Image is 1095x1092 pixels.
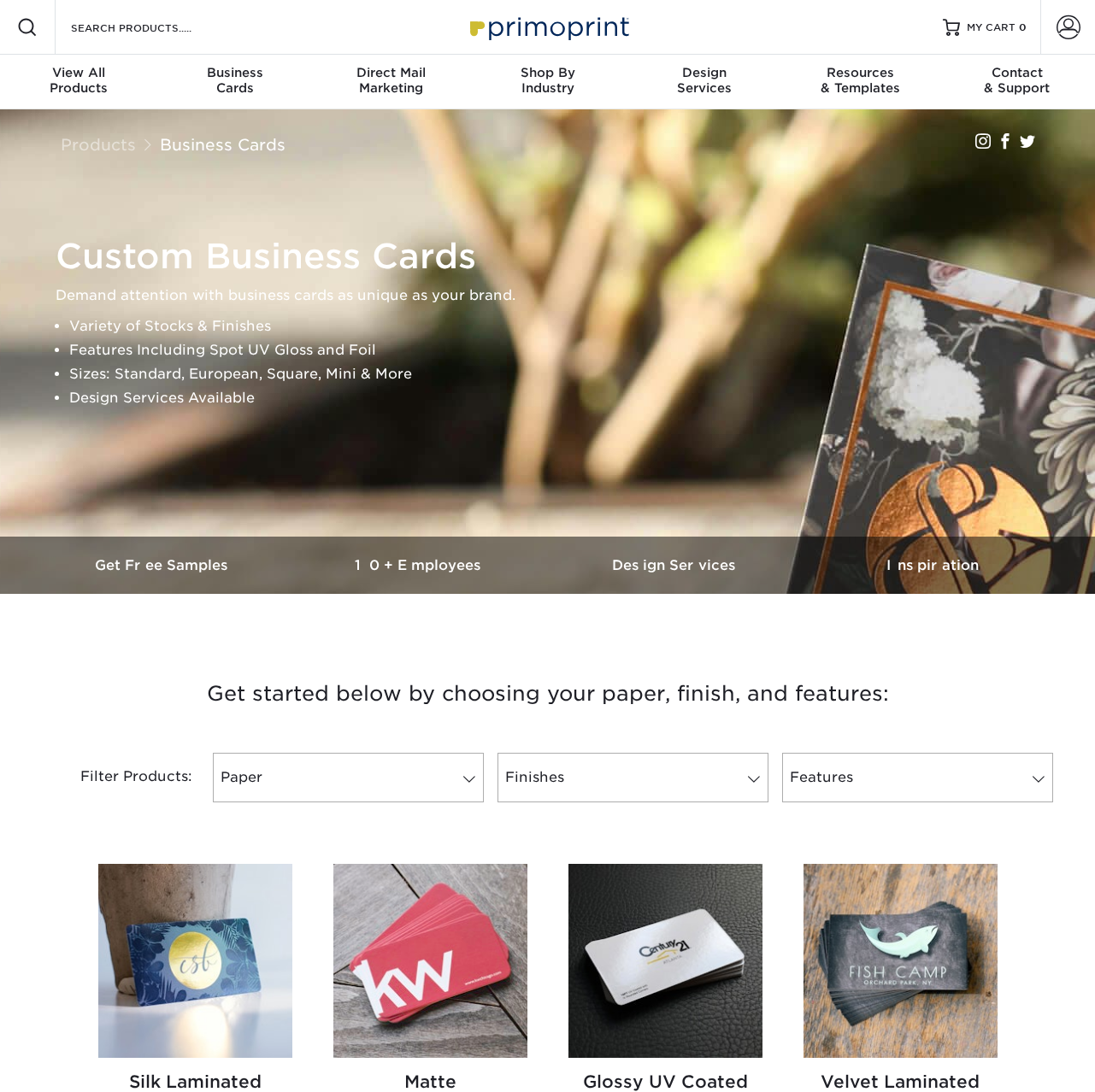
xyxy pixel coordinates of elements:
li: Sizes: Standard, European, Square, Mini & More [69,362,1056,386]
span: Contact [939,65,1095,80]
a: Direct MailMarketing [313,55,469,109]
span: Resources [782,65,939,80]
a: Contact& Support [939,55,1095,109]
p: Demand attention with business cards as unique as your brand. [56,284,1056,308]
li: Variety of Stocks & Finishes [69,314,1056,338]
a: 10+ Employees [291,537,548,594]
img: Glossy UV Coated Business Cards [568,864,762,1058]
span: MY CART [967,21,1016,35]
a: Products [61,135,136,154]
img: Primoprint [462,9,633,45]
a: Finishes [497,753,768,802]
a: Resources& Templates [782,55,939,109]
img: Matte Business Cards [333,864,527,1058]
input: SEARCH PRODUCTS..... [69,17,236,38]
a: Inspiration [804,537,1061,594]
a: Paper [213,753,484,802]
img: Velvet Laminated Business Cards [804,864,998,1058]
div: Cards [156,65,313,96]
h3: Inspiration [804,557,1061,573]
span: Business [156,65,313,80]
a: BusinessCards [156,55,313,109]
h2: Glossy UV Coated [568,1071,762,1092]
div: & Support [939,65,1095,96]
span: Shop By [469,65,626,80]
li: Design Services Available [69,386,1056,410]
span: 0 [1019,21,1027,33]
h3: Get started below by choosing your paper, finish, and features: [48,655,1048,732]
span: Design [626,65,782,80]
div: Services [626,65,782,96]
div: & Templates [782,65,939,96]
h1: Custom Business Cards [56,236,1056,277]
h3: 10+ Employees [291,557,548,573]
div: Filter Products: [35,753,206,802]
a: Get Free Samples [35,537,291,594]
li: Features Including Spot UV Gloss and Foil [69,338,1056,362]
div: Marketing [313,65,469,96]
a: DesignServices [626,55,782,109]
a: Design Services [548,537,804,594]
img: Silk Laminated Business Cards [98,864,292,1058]
h3: Design Services [548,557,804,573]
span: Direct Mail [313,65,469,80]
h2: Velvet Laminated [804,1071,998,1092]
a: Features [782,753,1053,802]
h2: Silk Laminated [98,1071,292,1092]
h2: Matte [333,1071,527,1092]
h3: Get Free Samples [35,557,291,573]
a: Business Cards [160,135,286,154]
a: Shop ByIndustry [469,55,626,109]
div: Industry [469,65,626,96]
